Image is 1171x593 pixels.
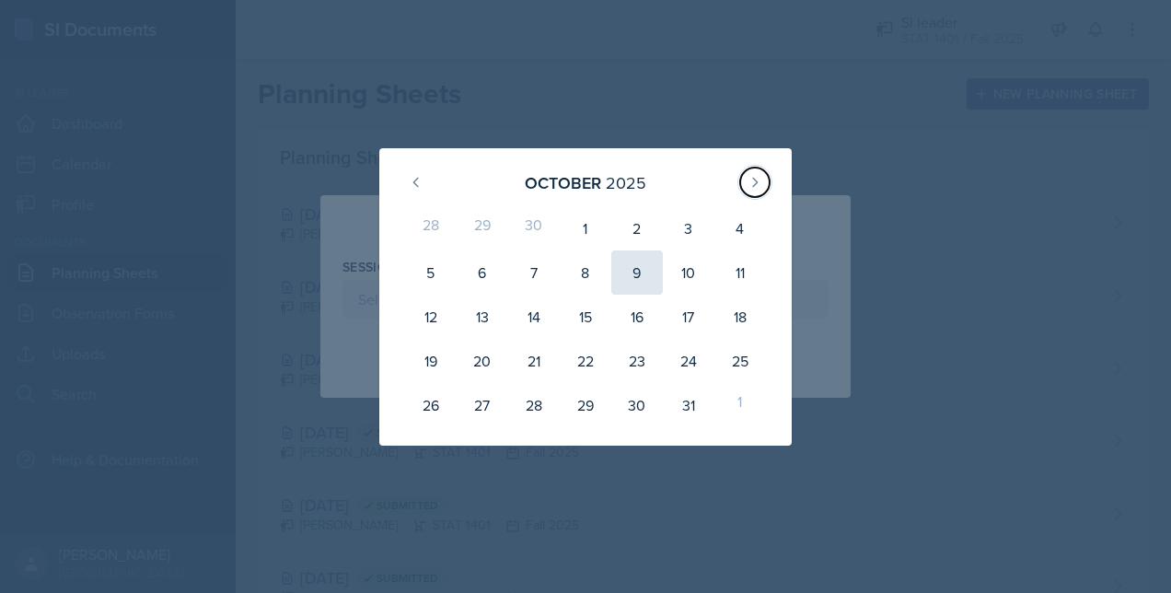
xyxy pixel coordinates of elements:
[457,383,508,427] div: 27
[508,206,560,250] div: 30
[714,250,766,295] div: 11
[508,295,560,339] div: 14
[611,339,663,383] div: 23
[714,339,766,383] div: 25
[405,206,457,250] div: 28
[560,206,611,250] div: 1
[405,339,457,383] div: 19
[508,250,560,295] div: 7
[714,295,766,339] div: 18
[611,206,663,250] div: 2
[663,295,714,339] div: 17
[663,383,714,427] div: 31
[663,206,714,250] div: 3
[663,250,714,295] div: 10
[457,206,508,250] div: 29
[663,339,714,383] div: 24
[508,383,560,427] div: 28
[611,383,663,427] div: 30
[606,170,646,195] div: 2025
[508,339,560,383] div: 21
[405,295,457,339] div: 12
[611,250,663,295] div: 9
[714,206,766,250] div: 4
[525,170,601,195] div: October
[457,295,508,339] div: 13
[560,339,611,383] div: 22
[405,383,457,427] div: 26
[560,383,611,427] div: 29
[560,295,611,339] div: 15
[457,250,508,295] div: 6
[611,295,663,339] div: 16
[457,339,508,383] div: 20
[560,250,611,295] div: 8
[714,383,766,427] div: 1
[405,250,457,295] div: 5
